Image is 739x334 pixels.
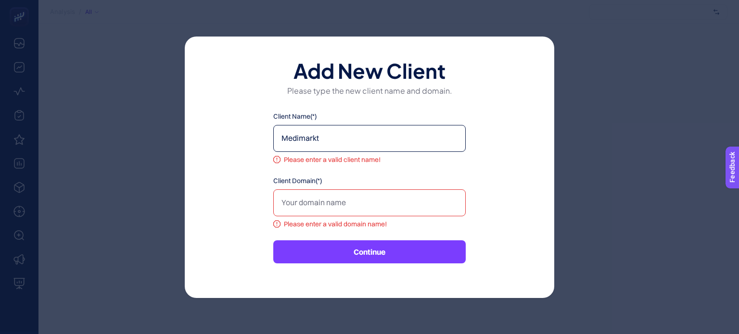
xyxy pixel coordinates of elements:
[6,3,37,11] span: Feedback
[284,155,381,164] span: Please enter a valid client name!
[273,125,466,152] input: Your client name
[273,111,466,121] label: Client Name(*)
[284,219,387,229] span: Please enter a valid domain name!
[273,176,466,186] label: Client Domain(*)
[273,240,466,263] button: Continue
[216,60,523,79] h1: Add New Client
[273,189,466,216] input: Your domain name
[216,85,523,96] p: Please type the new client name and domain.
